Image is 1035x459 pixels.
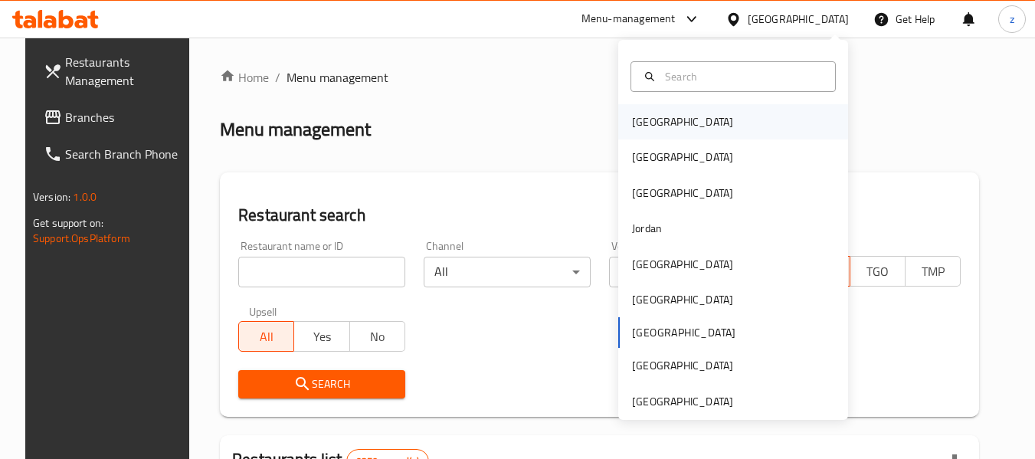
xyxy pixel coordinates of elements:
div: [GEOGRAPHIC_DATA] [748,11,849,28]
nav: breadcrumb [220,68,979,87]
div: Jordan [632,220,662,237]
a: Search Branch Phone [31,136,198,172]
a: Support.OpsPlatform [33,228,130,248]
span: Search Branch Phone [65,145,186,163]
div: All [609,257,776,287]
div: [GEOGRAPHIC_DATA] [632,149,733,166]
span: Menu management [287,68,388,87]
span: Branches [65,108,186,126]
button: TGO [850,256,906,287]
label: Upsell [249,306,277,316]
button: Search [238,370,405,398]
div: [GEOGRAPHIC_DATA] [632,256,733,273]
input: Search [659,68,826,85]
span: z [1010,11,1014,28]
span: 1.0.0 [73,187,97,207]
span: Get support on: [33,213,103,233]
span: TGO [856,261,899,283]
li: / [275,68,280,87]
span: TMP [912,261,955,283]
div: [GEOGRAPHIC_DATA] [632,393,733,410]
span: Version: [33,187,70,207]
div: [GEOGRAPHIC_DATA] [632,357,733,374]
span: Yes [300,326,343,348]
div: [GEOGRAPHIC_DATA] [632,113,733,130]
a: Branches [31,99,198,136]
button: No [349,321,405,352]
h2: Restaurant search [238,204,961,227]
span: All [245,326,288,348]
button: All [238,321,294,352]
div: [GEOGRAPHIC_DATA] [632,185,733,202]
div: [GEOGRAPHIC_DATA] [632,291,733,308]
span: Restaurants Management [65,53,186,90]
button: TMP [905,256,961,287]
a: Restaurants Management [31,44,198,99]
div: All [424,257,591,287]
input: Search for restaurant name or ID.. [238,257,405,287]
button: Yes [293,321,349,352]
span: No [356,326,399,348]
a: Home [220,68,269,87]
span: Search [251,375,393,394]
div: Menu-management [581,10,676,28]
h2: Menu management [220,117,371,142]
